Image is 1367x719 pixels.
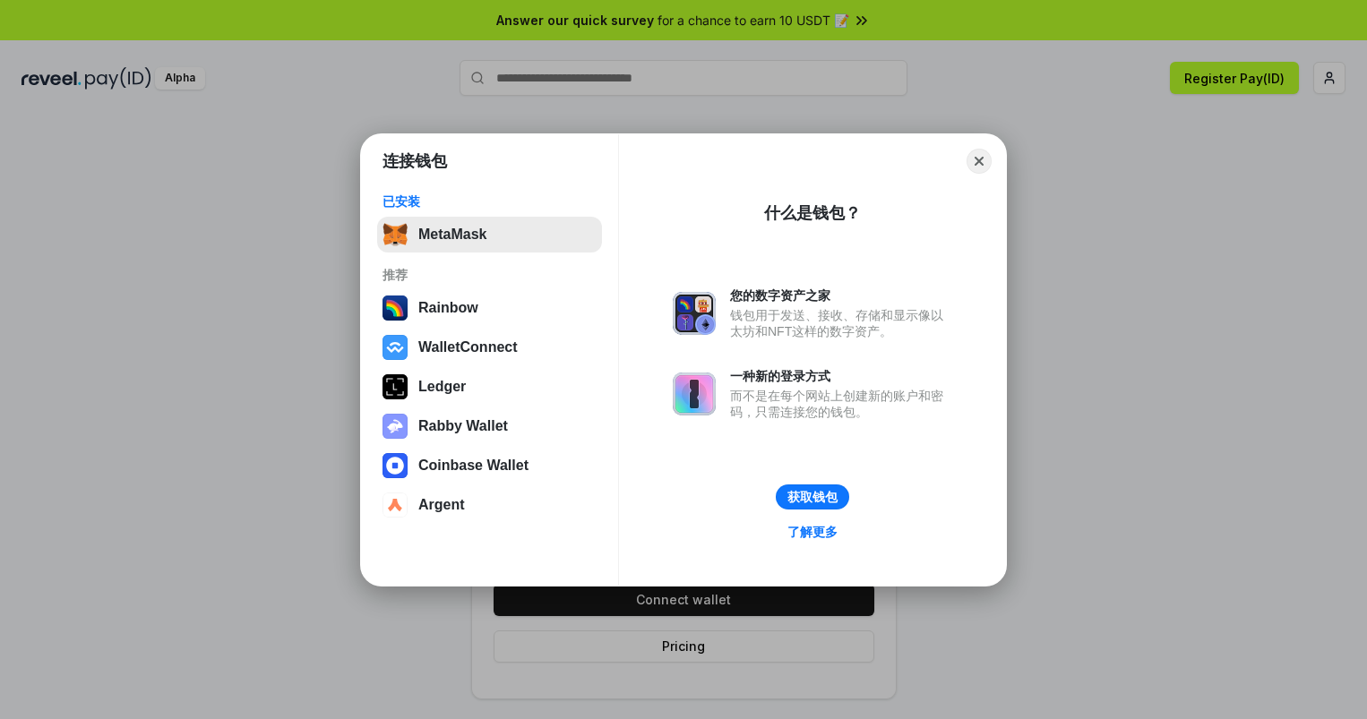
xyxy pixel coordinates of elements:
div: Coinbase Wallet [418,458,529,474]
button: Coinbase Wallet [377,448,602,484]
button: Rabby Wallet [377,408,602,444]
a: 了解更多 [777,520,848,544]
img: svg+xml,%3Csvg%20xmlns%3D%22http%3A%2F%2Fwww.w3.org%2F2000%2Fsvg%22%20fill%3D%22none%22%20viewBox... [673,292,716,335]
img: svg+xml,%3Csvg%20xmlns%3D%22http%3A%2F%2Fwww.w3.org%2F2000%2Fsvg%22%20fill%3D%22none%22%20viewBox... [383,414,408,439]
div: 已安装 [383,193,597,210]
img: svg+xml,%3Csvg%20fill%3D%22none%22%20height%3D%2233%22%20viewBox%3D%220%200%2035%2033%22%20width%... [383,222,408,247]
div: 什么是钱包？ [764,202,861,224]
button: Argent [377,487,602,523]
div: 钱包用于发送、接收、存储和显示像以太坊和NFT这样的数字资产。 [730,307,952,339]
button: Rainbow [377,290,602,326]
img: svg+xml,%3Csvg%20xmlns%3D%22http%3A%2F%2Fwww.w3.org%2F2000%2Fsvg%22%20fill%3D%22none%22%20viewBox... [673,372,716,415]
h1: 连接钱包 [383,150,447,172]
button: MetaMask [377,217,602,253]
div: 了解更多 [787,524,838,540]
button: 获取钱包 [776,484,849,509]
div: Rabby Wallet [418,418,508,434]
button: Ledger [377,369,602,405]
div: 而不是在每个网站上创建新的账户和密码，只需连接您的钱包。 [730,388,952,420]
div: WalletConnect [418,339,518,355]
div: Argent [418,497,465,513]
button: WalletConnect [377,330,602,365]
div: MetaMask [418,227,486,243]
button: Close [967,149,992,174]
img: svg+xml,%3Csvg%20width%3D%2228%22%20height%3D%2228%22%20viewBox%3D%220%200%2028%2028%22%20fill%3D... [383,492,408,518]
div: 获取钱包 [787,489,838,505]
img: svg+xml,%3Csvg%20width%3D%22120%22%20height%3D%22120%22%20viewBox%3D%220%200%20120%20120%22%20fil... [383,295,408,321]
div: 一种新的登录方式 [730,368,952,384]
div: 您的数字资产之家 [730,287,952,304]
div: Rainbow [418,300,478,316]
img: svg+xml,%3Csvg%20width%3D%2228%22%20height%3D%2228%22%20viewBox%3D%220%200%2028%2028%22%20fill%3D... [383,335,408,360]
div: 推荐 [383,267,597,283]
div: Ledger [418,379,466,395]
img: svg+xml,%3Csvg%20width%3D%2228%22%20height%3D%2228%22%20viewBox%3D%220%200%2028%2028%22%20fill%3D... [383,453,408,478]
img: svg+xml,%3Csvg%20xmlns%3D%22http%3A%2F%2Fwww.w3.org%2F2000%2Fsvg%22%20width%3D%2228%22%20height%3... [383,374,408,399]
